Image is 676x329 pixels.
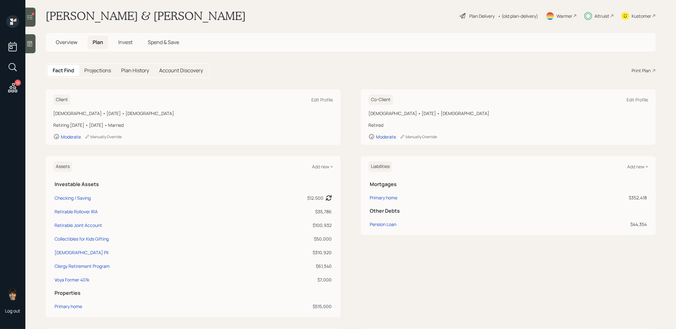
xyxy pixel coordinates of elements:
[53,122,333,128] div: Retiring [DATE] • [DATE] • Married
[368,161,392,172] h6: Liabilities
[368,94,393,105] h6: Co-Client
[121,68,149,74] h5: Plan History
[55,235,109,242] div: Collectibles for Kids Gifting
[245,263,332,269] div: $61,340
[627,97,648,103] div: Edit Profile
[632,67,651,74] div: Print Plan
[84,68,111,74] h5: Projections
[370,208,647,214] h5: Other Debts
[118,39,133,46] span: Invest
[56,39,77,46] span: Overview
[245,208,332,215] div: $35,786
[376,134,396,140] div: Moderate
[55,290,332,296] h5: Properties
[55,195,91,201] div: Checking / Saving
[53,94,70,105] h6: Client
[55,263,110,269] div: Clergy Retirement Program
[15,80,21,86] div: 15
[93,39,103,46] span: Plan
[55,276,89,283] div: Voya Former 401k
[556,13,572,19] div: Warmer
[55,208,98,215] div: Retirable Rollover IRA
[55,303,82,310] div: Primary home
[627,164,648,170] div: Add new +
[312,164,333,170] div: Add new +
[245,249,332,256] div: $310,920
[595,13,609,19] div: Altruist
[53,161,72,172] h6: Assets
[368,110,648,117] div: [DEMOGRAPHIC_DATA] • [DATE] • [DEMOGRAPHIC_DATA]
[536,221,647,228] div: $44,354
[55,181,332,187] h5: Investable Assets
[400,134,437,139] div: Manually Override
[370,221,396,228] div: Pension Loan
[55,249,108,256] div: [DEMOGRAPHIC_DATA] PII
[245,303,332,310] div: $515,000
[61,134,81,140] div: Moderate
[148,39,179,46] span: Spend & Save
[245,235,332,242] div: $50,000
[368,122,648,128] div: Retired
[85,134,122,139] div: Manually Override
[53,110,333,117] div: [DEMOGRAPHIC_DATA] • [DATE] • [DEMOGRAPHIC_DATA]
[245,222,332,229] div: $100,932
[53,68,74,74] h5: Fact Find
[498,13,538,19] div: • (old plan-delivery)
[370,194,397,201] div: Primary home
[46,9,246,23] h1: [PERSON_NAME] & [PERSON_NAME]
[307,195,323,201] div: $12,500
[159,68,203,74] h5: Account Discovery
[370,181,647,187] h5: Mortgages
[245,276,332,283] div: $7,000
[311,97,333,103] div: Edit Profile
[5,308,20,314] div: Log out
[632,13,651,19] div: Kustomer
[55,222,102,229] div: Retirable Joint Account
[469,13,495,19] div: Plan Delivery
[536,194,647,201] div: $352,418
[6,287,19,300] img: treva-nostdahl-headshot.png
